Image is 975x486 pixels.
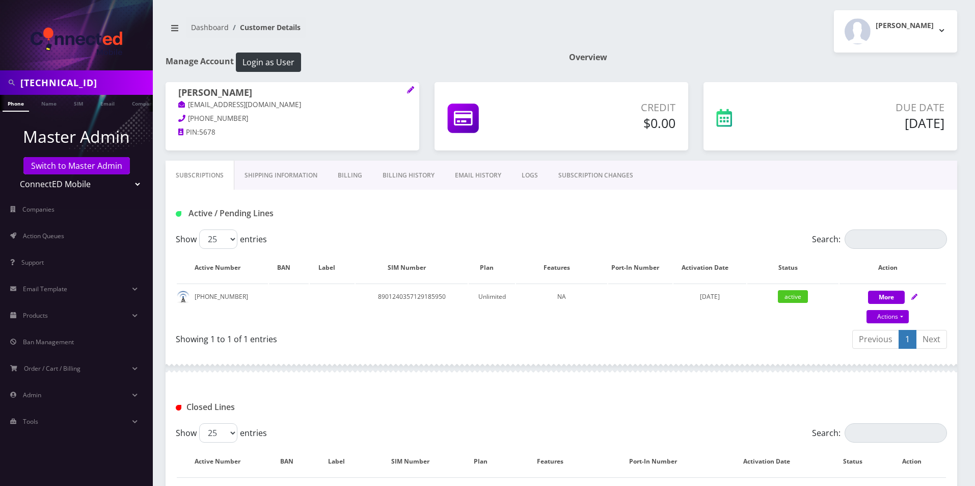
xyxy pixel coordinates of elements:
[188,114,248,123] span: [PHONE_NUMBER]
[845,423,947,443] input: Search:
[178,100,301,110] a: [EMAIL_ADDRESS][DOMAIN_NAME]
[747,253,838,283] th: Status: activate to sort column ascending
[812,229,947,249] label: Search:
[166,53,554,72] h1: Manage Account
[23,311,48,320] span: Products
[177,253,268,283] th: Active Number: activate to sort column ascending
[178,87,407,99] h1: [PERSON_NAME]
[602,447,715,476] th: Port-In Number: activate to sort column ascending
[356,284,468,325] td: 8901240357129185950
[23,417,38,426] span: Tools
[356,253,468,283] th: SIM Number: activate to sort column ascending
[548,161,643,190] a: SUBSCRIPTION CHANGES
[177,447,268,476] th: Active Number: activate to sort column descending
[199,127,215,137] span: 5678
[176,402,423,412] h1: Closed Lines
[899,330,916,349] a: 1
[234,56,301,67] a: Login as User
[700,292,720,301] span: [DATE]
[469,253,515,283] th: Plan: activate to sort column ascending
[866,310,909,323] a: Actions
[176,329,554,345] div: Showing 1 to 1 of 1 entries
[23,285,67,293] span: Email Template
[31,28,122,55] img: ConnectED Mobile
[549,115,675,131] h5: $0.00
[229,22,301,33] li: Customer Details
[463,447,509,476] th: Plan: activate to sort column ascending
[372,161,445,190] a: Billing History
[834,10,957,53] button: [PERSON_NAME]
[269,447,315,476] th: BAN: activate to sort column ascending
[95,95,120,111] a: Email
[176,423,267,443] label: Show entries
[21,258,44,267] span: Support
[516,253,607,283] th: Features: activate to sort column ascending
[888,447,946,476] th: Action : activate to sort column ascending
[23,232,64,240] span: Action Queues
[177,291,189,303] img: default.png
[269,253,309,283] th: BAN: activate to sort column ascending
[812,423,947,443] label: Search:
[469,284,515,325] td: Unlimited
[316,447,368,476] th: Label: activate to sort column ascending
[516,284,607,325] td: NA
[369,447,462,476] th: SIM Number: activate to sort column ascending
[797,100,944,115] p: Due Date
[328,161,372,190] a: Billing
[845,229,947,249] input: Search:
[236,53,301,72] button: Login as User
[234,161,328,190] a: Shipping Information
[829,447,887,476] th: Status: activate to sort column ascending
[199,229,237,249] select: Showentries
[839,253,946,283] th: Action: activate to sort column ascending
[569,53,957,62] h1: Overview
[23,157,130,174] a: Switch to Master Admin
[876,21,934,30] h2: [PERSON_NAME]
[445,161,511,190] a: EMAIL HISTORY
[716,447,828,476] th: Activation Date: activate to sort column ascending
[69,95,88,111] a: SIM
[23,338,74,346] span: Ban Management
[22,205,55,214] span: Companies
[177,284,268,325] td: [PHONE_NUMBER]
[797,115,944,131] h5: [DATE]
[20,73,150,92] input: Search in Company
[511,161,548,190] a: LOGS
[673,253,746,283] th: Activation Date: activate to sort column ascending
[199,423,237,443] select: Showentries
[23,391,41,399] span: Admin
[176,209,423,218] h1: Active / Pending Lines
[176,211,181,217] img: Active / Pending Lines
[176,405,181,411] img: Closed Lines
[608,253,672,283] th: Port-In Number: activate to sort column ascending
[166,161,234,190] a: Subscriptions
[916,330,947,349] a: Next
[24,364,80,373] span: Order / Cart / Billing
[191,22,229,32] a: Dashboard
[310,253,355,283] th: Label: activate to sort column ascending
[36,95,62,111] a: Name
[549,100,675,115] p: Credit
[166,17,554,46] nav: breadcrumb
[176,229,267,249] label: Show entries
[178,127,199,138] a: PIN:
[509,447,601,476] th: Features: activate to sort column ascending
[127,95,161,111] a: Company
[868,291,905,304] button: More
[778,290,808,303] span: active
[852,330,899,349] a: Previous
[3,95,29,112] a: Phone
